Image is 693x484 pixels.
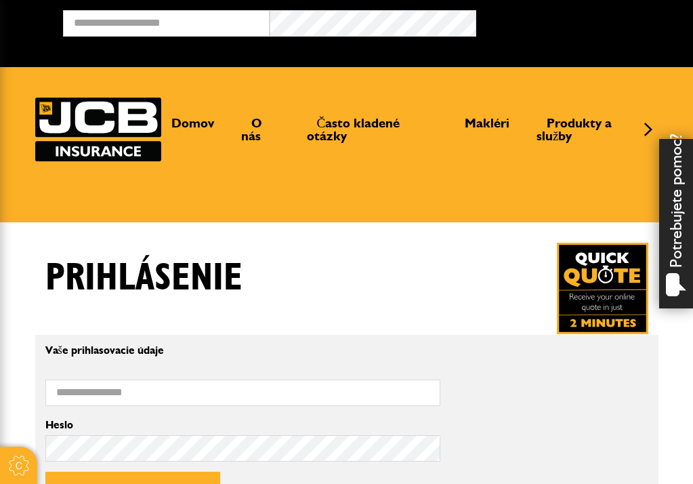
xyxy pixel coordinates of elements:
[241,115,271,155] a: O nás
[45,344,164,357] font: Vaše prihlasovacie údaje
[557,243,648,334] img: Rýchla cenová ponuka
[455,115,520,142] a: Makléri
[35,98,162,161] img: Logo poisťovacích služieb JCB
[45,259,243,297] font: Prihlásenie
[161,115,224,142] a: Domov
[666,134,686,268] font: Potrebujete pomoc?
[537,115,612,155] a: Produkty a služby
[171,115,214,131] font: Domov
[465,115,509,131] font: Makléri
[45,418,73,431] font: Heslo
[241,115,262,144] font: O nás
[476,10,683,31] button: Prihlásenie makléra
[537,115,612,144] font: Produkty a služby
[35,98,162,161] a: Poisťovacie služby JCB
[557,243,648,334] a: Získajte cenovú ponuku na poistenie už za 2 minúty
[307,115,400,155] a: Často kladené otázky
[307,115,400,144] font: Často kladené otázky
[528,14,632,28] font: Prihlásenie makléra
